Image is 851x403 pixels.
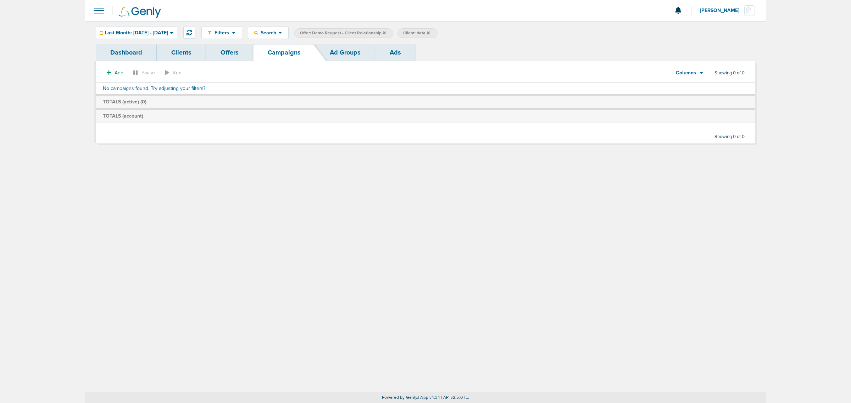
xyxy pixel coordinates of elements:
[115,70,123,76] span: Add
[103,68,127,78] button: Add
[300,30,386,36] span: Offer: Demo Request - Client Relationship
[441,395,463,400] span: | API v2.5.0
[212,30,232,36] span: Filters
[418,395,440,400] span: | App v4.3.1
[253,44,315,61] a: Campaigns
[157,44,206,61] a: Clients
[103,86,748,92] h4: No campaigns found. Try adjusting your filters?
[96,95,755,109] td: TOTALS (active) ( )
[714,70,745,76] span: Showing 0 of 0
[700,8,744,13] span: [PERSON_NAME]
[96,44,157,61] a: Dashboard
[375,44,416,61] a: Ads
[403,30,430,36] span: Client: data
[714,134,745,140] span: Showing 0 of 0
[119,7,161,18] img: Genly
[105,30,168,35] span: Last Month: [DATE] - [DATE]
[85,395,766,400] p: Powered by Genly.
[206,44,253,61] a: Offers
[676,69,696,76] span: Columns
[464,395,469,400] span: | ...
[258,30,278,36] span: Search
[315,44,375,61] a: Ad Groups
[142,99,145,105] span: 0
[96,109,755,123] td: TOTALS (account)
